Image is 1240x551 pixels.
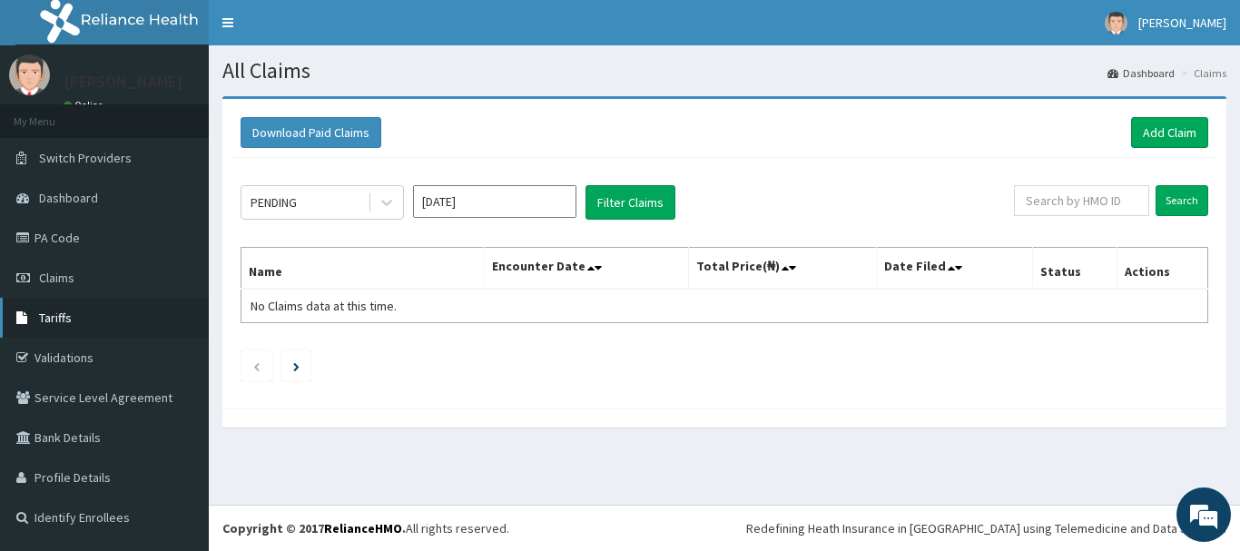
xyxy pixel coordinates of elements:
[251,193,297,212] div: PENDING
[9,54,50,95] img: User Image
[586,185,675,220] button: Filter Claims
[877,248,1033,290] th: Date Filed
[413,185,576,218] input: Select Month and Year
[252,358,261,374] a: Previous page
[64,74,182,90] p: [PERSON_NAME]
[222,59,1226,83] h1: All Claims
[1138,15,1226,31] span: [PERSON_NAME]
[39,190,98,206] span: Dashboard
[485,248,688,290] th: Encounter Date
[1107,65,1175,81] a: Dashboard
[251,298,397,314] span: No Claims data at this time.
[105,162,251,345] span: We're online!
[746,519,1226,537] div: Redefining Heath Insurance in [GEOGRAPHIC_DATA] using Telemedicine and Data Science!
[39,310,72,326] span: Tariffs
[39,150,132,166] span: Switch Providers
[1131,117,1208,148] a: Add Claim
[324,520,402,536] a: RelianceHMO
[94,102,305,125] div: Chat with us now
[241,248,485,290] th: Name
[34,91,74,136] img: d_794563401_company_1708531726252_794563401
[298,9,341,53] div: Minimize live chat window
[1176,65,1226,81] li: Claims
[9,362,346,426] textarea: Type your message and hit 'Enter'
[1117,248,1207,290] th: Actions
[222,520,406,536] strong: Copyright © 2017 .
[1105,12,1127,34] img: User Image
[241,117,381,148] button: Download Paid Claims
[688,248,877,290] th: Total Price(₦)
[1033,248,1117,290] th: Status
[209,505,1240,551] footer: All rights reserved.
[1014,185,1149,216] input: Search by HMO ID
[293,358,300,374] a: Next page
[64,99,107,112] a: Online
[1156,185,1208,216] input: Search
[39,270,74,286] span: Claims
